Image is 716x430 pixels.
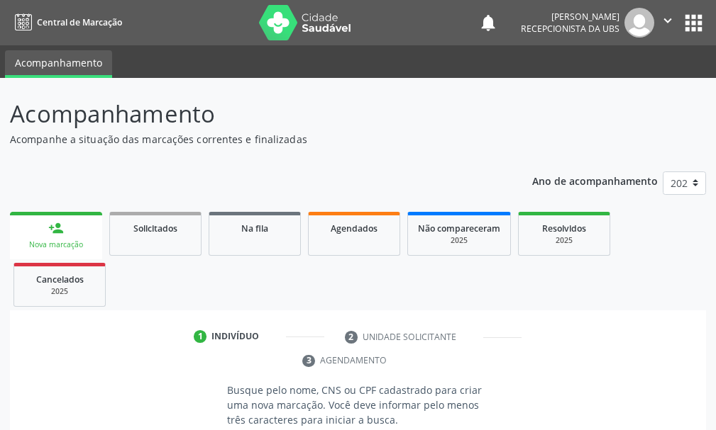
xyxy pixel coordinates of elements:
[532,171,658,189] p: Ano de acompanhamento
[418,222,500,234] span: Não compareceram
[660,13,676,28] i: 
[211,330,259,343] div: Indivíduo
[478,13,498,33] button: notifications
[681,11,706,35] button: apps
[331,222,378,234] span: Agendados
[133,222,177,234] span: Solicitados
[521,11,619,23] div: [PERSON_NAME]
[241,222,268,234] span: Na fila
[10,11,122,34] a: Central de Marcação
[542,222,586,234] span: Resolvidos
[194,330,206,343] div: 1
[37,16,122,28] span: Central de Marcação
[24,286,95,297] div: 2025
[36,273,84,285] span: Cancelados
[521,23,619,35] span: Recepcionista da UBS
[654,8,681,38] button: 
[10,132,497,147] p: Acompanhe a situação das marcações correntes e finalizadas
[48,220,64,236] div: person_add
[10,96,497,132] p: Acompanhamento
[529,235,600,246] div: 2025
[624,8,654,38] img: img
[20,239,92,250] div: Nova marcação
[227,383,489,427] p: Busque pelo nome, CNS ou CPF cadastrado para criar uma nova marcação. Você deve informar pelo men...
[5,50,112,78] a: Acompanhamento
[418,235,500,246] div: 2025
